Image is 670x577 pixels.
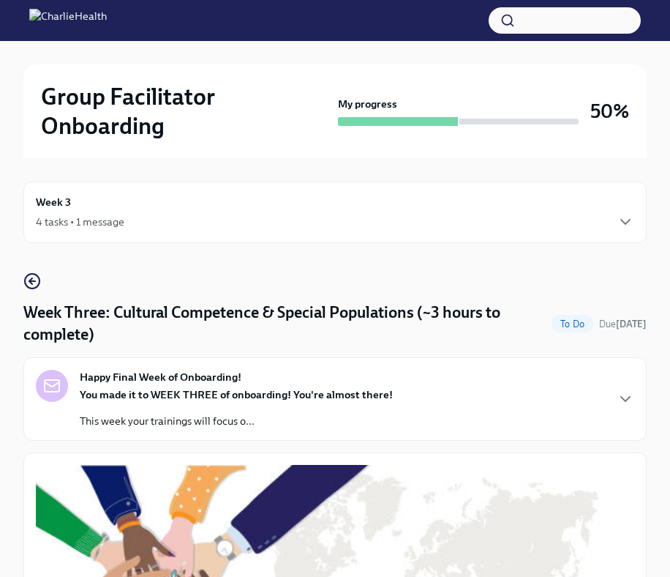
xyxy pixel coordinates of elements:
[29,9,107,32] img: CharlieHealth
[23,302,546,346] h4: Week Three: Cultural Competence & Special Populations (~3 hours to complete)
[590,98,629,124] h3: 50%
[338,97,397,111] strong: My progress
[41,82,332,141] h2: Group Facilitator Onboarding
[616,319,647,330] strong: [DATE]
[599,317,647,331] span: September 8th, 2025 10:00
[599,319,647,330] span: Due
[552,319,593,330] span: To Do
[80,388,393,401] strong: You made it to WEEK THREE of onboarding! You're almost there!
[80,414,393,428] p: This week your trainings will focus o...
[36,194,71,210] h6: Week 3
[36,215,124,229] div: 4 tasks • 1 message
[80,370,241,384] strong: Happy Final Week of Onboarding!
